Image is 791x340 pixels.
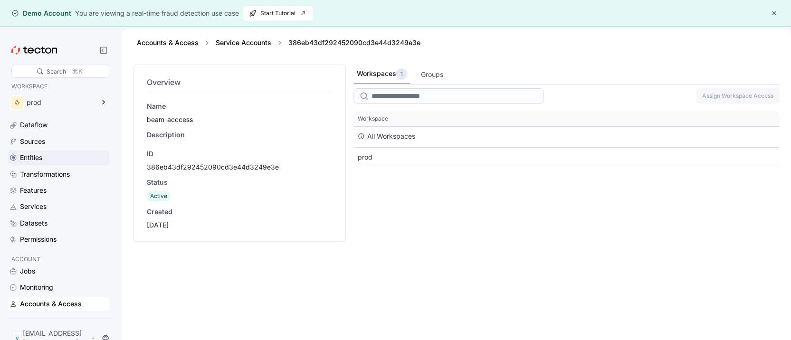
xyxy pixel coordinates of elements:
[150,192,167,199] span: Active
[147,102,332,111] div: Name
[8,297,109,311] a: Accounts & Access
[20,218,48,228] div: Datasets
[20,234,57,245] div: Permissions
[75,8,239,19] div: You are viewing a real-time fraud detection use case
[147,149,332,159] div: ID
[147,220,332,230] div: [DATE]
[11,9,71,18] div: Demo Account
[147,162,332,172] div: 386eb43df292452090cd3e44d3249e3e
[20,120,48,130] div: Dataflow
[400,69,403,79] p: 1
[420,69,443,80] div: Groups
[696,88,780,104] button: Assign Workspace Access
[8,118,109,132] a: Dataflow
[20,152,42,163] div: Entities
[8,216,109,230] a: Datasets
[137,38,199,47] a: Accounts & Access
[8,134,109,149] a: Sources
[20,201,47,212] div: Services
[11,82,105,91] p: WORKSPACE
[702,89,773,103] span: Assign Workspace Access
[8,232,109,246] a: Permissions
[20,299,82,309] div: Accounts & Access
[20,282,53,293] div: Monitoring
[147,115,332,124] div: beam-acccess
[243,6,313,21] button: Start Tutorial
[20,185,47,196] div: Features
[367,131,415,142] div: All Workspaces
[11,65,110,78] div: Search⌘K
[8,167,109,181] a: Transformations
[353,148,780,167] div: prod
[72,66,83,76] div: ⌘K
[249,6,307,20] span: Start Tutorial
[8,183,109,198] a: Features
[356,68,407,80] div: Workspaces
[147,207,332,217] div: Created
[8,199,109,214] a: Services
[47,67,66,76] div: Search
[147,178,332,187] div: Status
[357,115,388,123] span: Workspace
[8,280,109,294] a: Monitoring
[8,151,109,165] a: Entities
[27,99,94,106] div: prod
[216,38,271,47] a: Service Accounts
[11,255,105,264] p: ACCOUNT
[285,38,424,47] div: 386eb43df292452090cd3e44d3249e3e
[147,130,332,140] div: Description
[8,264,109,278] a: Jobs
[20,136,45,147] div: Sources
[147,76,332,88] h4: Overview
[20,266,35,276] div: Jobs
[20,169,70,179] div: Transformations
